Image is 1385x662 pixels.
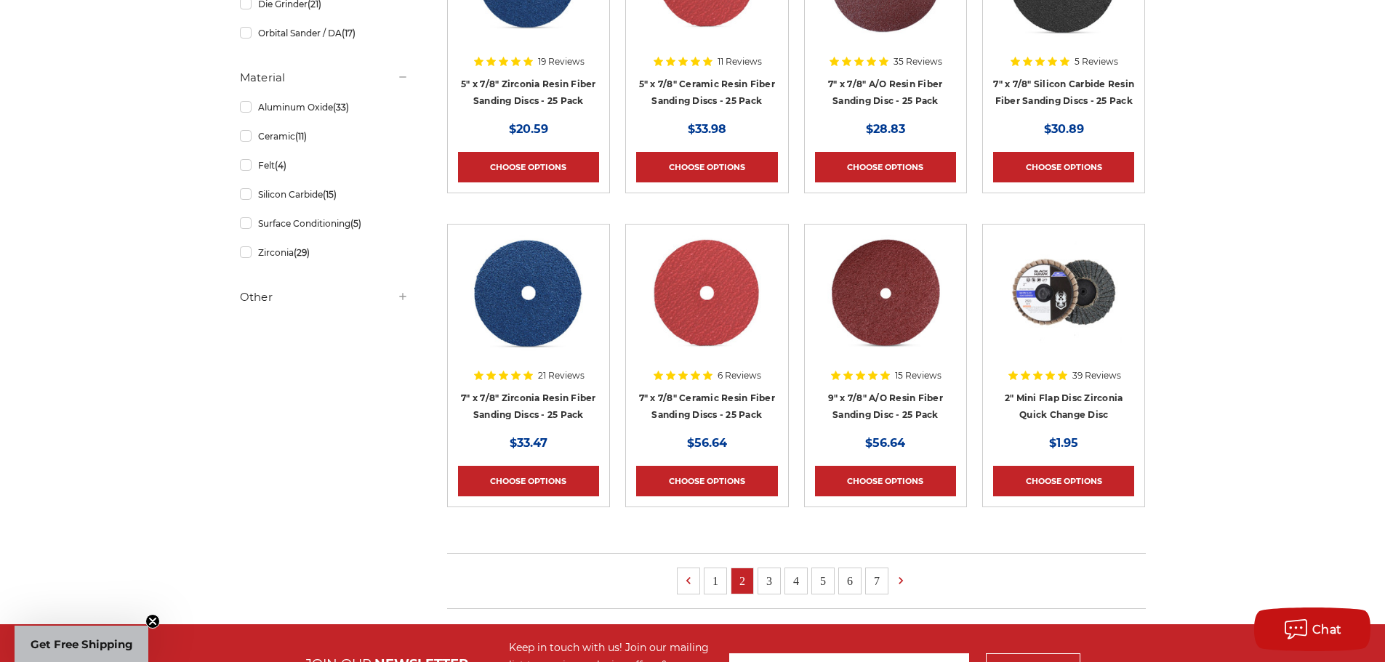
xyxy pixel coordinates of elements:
a: 7 inch zirconia resin fiber disc [458,235,599,376]
img: 7 inch zirconia resin fiber disc [470,235,587,351]
img: 9" x 7/8" Aluminum Oxide Resin Fiber Disc [827,235,944,351]
span: (29) [294,247,310,258]
span: (33) [333,102,349,113]
a: 6 [839,568,861,594]
span: $1.95 [1049,436,1078,450]
span: (5) [350,218,361,229]
a: 1 [704,568,726,594]
span: 15 Reviews [895,371,942,380]
a: 3 [758,568,780,594]
span: Get Free Shipping [31,637,133,651]
span: $28.83 [866,122,905,136]
button: Chat [1254,607,1370,651]
span: $30.89 [1044,122,1084,136]
span: 6 Reviews [718,371,761,380]
span: $20.59 [509,122,548,136]
a: 2 [731,568,753,594]
a: 7" x 7/8" Ceramic Resin Fiber Sanding Discs - 25 Pack [639,392,775,420]
span: Chat [1312,623,1342,637]
a: 5 [812,568,834,594]
a: Choose Options [636,466,777,496]
img: Black Hawk Abrasives 2-inch Zirconia Flap Disc with 60 Grit Zirconia for Smooth Finishing [1005,235,1122,351]
a: Surface Conditioning [240,211,409,236]
span: $56.64 [865,436,905,450]
button: Close teaser [145,614,160,629]
a: Ceramic [240,124,409,149]
a: 9" x 7/8" A/O Resin Fiber Sanding Disc - 25 Pack [828,392,943,420]
span: (4) [275,160,286,171]
a: 4 [785,568,807,594]
a: Choose Options [815,466,956,496]
a: Felt [240,153,409,178]
span: 5 Reviews [1075,57,1118,66]
a: Orbital Sander / DA [240,20,409,46]
a: Zirconia [240,240,409,265]
a: 5" x 7/8" Zirconia Resin Fiber Sanding Discs - 25 Pack [461,78,596,106]
a: Aluminum Oxide [240,94,409,120]
a: 5" x 7/8" Ceramic Resin Fiber Sanding Discs - 25 Pack [639,78,775,106]
a: Choose Options [993,152,1134,182]
span: 39 Reviews [1072,371,1121,380]
a: 2" Mini Flap Disc Zirconia Quick Change Disc [1005,392,1123,420]
span: 11 Reviews [718,57,762,66]
span: $33.98 [688,122,726,136]
a: Choose Options [458,152,599,182]
span: $56.64 [687,436,727,450]
a: Silicon Carbide [240,182,409,207]
img: 7 inch ceramic resin fiber disc [649,235,765,351]
span: 35 Reviews [894,57,942,66]
span: 21 Reviews [538,371,585,380]
a: 7" x 7/8" Silicon Carbide Resin Fiber Sanding Discs - 25 Pack [993,78,1134,106]
a: 9" x 7/8" Aluminum Oxide Resin Fiber Disc [815,235,956,376]
a: 7 inch ceramic resin fiber disc [636,235,777,376]
a: 7" x 7/8" A/O Resin Fiber Sanding Disc - 25 Pack [828,78,942,106]
a: 7" x 7/8" Zirconia Resin Fiber Sanding Discs - 25 Pack [461,392,596,420]
a: Choose Options [458,466,599,496]
span: 19 Reviews [538,57,585,66]
h5: Other [240,288,409,306]
span: (15) [323,189,337,200]
div: Get Free ShippingClose teaser [15,626,148,662]
h5: Material [240,69,409,86]
span: (11) [295,131,307,142]
a: Black Hawk Abrasives 2-inch Zirconia Flap Disc with 60 Grit Zirconia for Smooth Finishing [993,235,1134,376]
span: (17) [342,28,356,39]
a: 7 [866,568,888,594]
a: Choose Options [993,466,1134,496]
a: Choose Options [815,152,956,182]
span: $33.47 [510,436,547,450]
a: Choose Options [636,152,777,182]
